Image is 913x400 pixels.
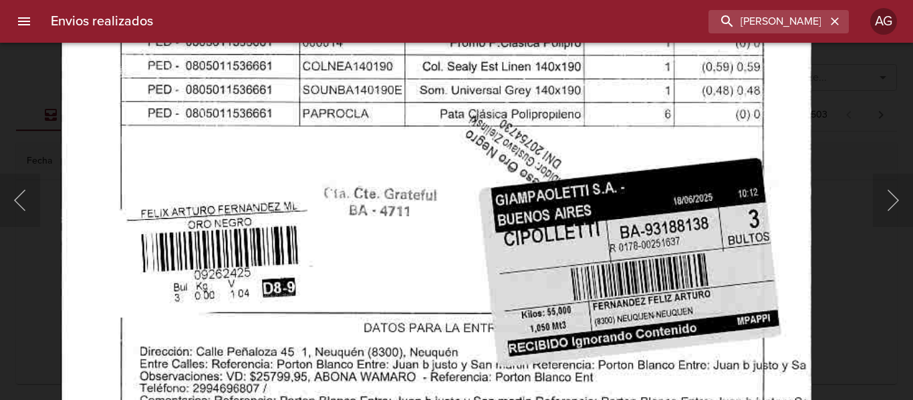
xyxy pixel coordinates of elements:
button: menu [8,5,40,37]
button: Siguiente [873,174,913,227]
div: Abrir información de usuario [870,8,897,35]
input: buscar [708,10,826,33]
h6: Envios realizados [51,11,153,32]
div: AG [870,8,897,35]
